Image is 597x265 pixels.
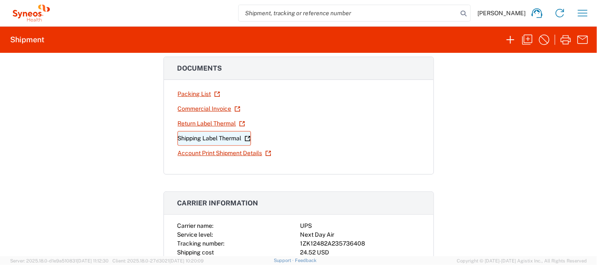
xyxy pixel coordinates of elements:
span: Service level: [177,231,213,238]
div: 1ZK12482A235736408 [300,239,420,248]
input: Shipment, tracking or reference number [239,5,458,21]
span: [DATE] 11:12:30 [77,258,109,263]
a: Packing List [177,87,221,101]
span: Shipping cost [177,249,214,256]
div: Next Day Air [300,230,420,239]
a: Commercial Invoice [177,101,241,116]
span: Copyright © [DATE]-[DATE] Agistix Inc., All Rights Reserved [457,257,587,265]
a: Account Print Shipment Details [177,146,272,161]
span: Carrier name: [177,222,214,229]
span: [PERSON_NAME] [477,9,526,17]
a: Feedback [295,258,316,263]
span: Documents [177,64,222,72]
span: Carrier information [177,199,259,207]
span: Tracking number: [177,240,225,247]
span: Client: 2025.18.0-27d3021 [112,258,204,263]
a: Return Label Thermal [177,116,245,131]
div: 24.52 USD [300,248,420,257]
span: [DATE] 10:20:09 [169,258,204,263]
h2: Shipment [10,35,44,45]
a: Shipping Label Thermal [177,131,251,146]
a: Support [274,258,295,263]
div: UPS [300,221,420,230]
span: Server: 2025.18.0-d1e9a510831 [10,258,109,263]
